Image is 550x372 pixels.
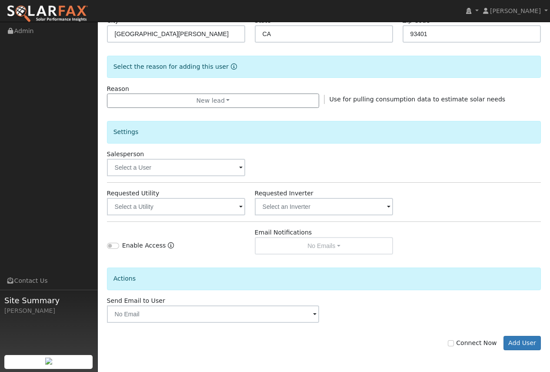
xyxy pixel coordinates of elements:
label: Connect Now [448,338,497,348]
input: No Email [107,305,320,323]
label: Requested Utility [107,189,160,198]
input: Select a Utility [107,198,246,215]
div: Select the reason for adding this user [107,56,541,78]
label: Requested Inverter [255,189,313,198]
input: Select a User [107,159,246,176]
label: Salesperson [107,150,144,159]
span: Use for pulling consumption data to estimate solar needs [330,96,506,103]
label: Send Email to User [107,296,165,305]
label: Enable Access [122,241,166,250]
input: Connect Now [448,340,454,346]
button: Add User [503,336,541,351]
div: Actions [107,268,541,290]
span: [PERSON_NAME] [490,7,541,14]
img: SolarFax [7,5,88,23]
a: Reason for new user [229,63,237,70]
label: Reason [107,84,129,94]
img: retrieve [45,358,52,365]
div: Settings [107,121,541,143]
button: New lead [107,94,320,108]
div: [PERSON_NAME] [4,306,93,315]
a: Enable Access [168,241,174,255]
span: Site Summary [4,295,93,306]
input: Select an Inverter [255,198,393,215]
label: Email Notifications [255,228,312,237]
